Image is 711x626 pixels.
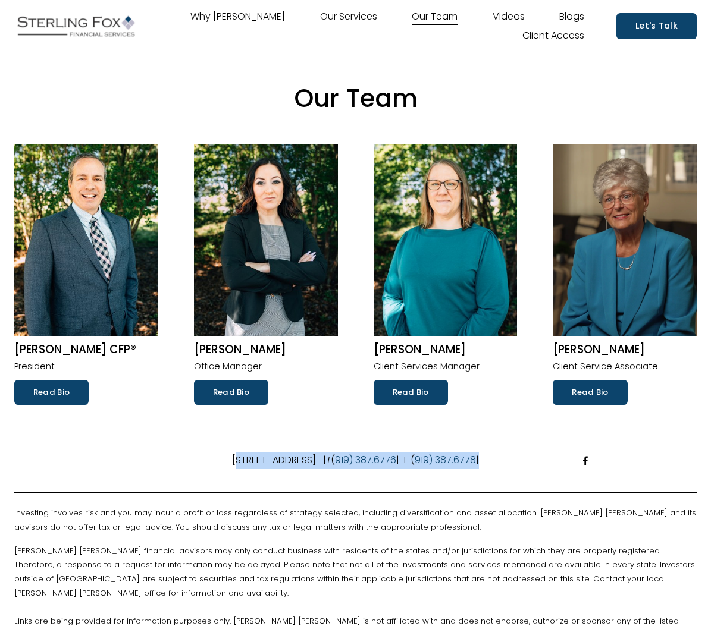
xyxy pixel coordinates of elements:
h2: [PERSON_NAME] [374,342,518,357]
p: President [14,358,158,374]
a: 919) 387.6778 [415,452,476,469]
img: Kerri Pait [374,144,518,336]
a: Our Team [412,7,458,26]
a: Read Bio [14,380,89,405]
p: [STREET_ADDRESS] | ( | F ( | [14,452,697,469]
img: Robert W. Volpe CFP® [14,144,158,336]
a: Let's Talk [616,13,697,39]
a: Client Access [522,26,584,45]
a: Videos [493,7,525,26]
a: Read Bio [374,380,448,405]
a: Facebook [581,456,590,465]
p: Client Service Associate [553,358,697,374]
a: Why [PERSON_NAME] [190,7,285,26]
p: Our Team [14,76,697,121]
h2: [PERSON_NAME] CFP® [14,342,158,357]
em: T [326,453,331,467]
p: Investing involves risk and you may incur a profit or loss regardless of strategy selected, inclu... [14,506,697,534]
a: Read Bio [553,380,627,405]
a: Blogs [559,7,584,26]
p: Client Services Manager [374,358,518,374]
p: Office Manager [194,358,338,374]
img: Lisa M. Coello [194,144,338,336]
img: Sterling Fox Financial Services [14,11,138,41]
a: Read Bio [194,380,268,405]
a: 919) 387.6776 [335,452,396,469]
h2: [PERSON_NAME] [194,342,338,357]
a: Our Services [320,7,377,26]
h2: [PERSON_NAME] [553,342,697,357]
